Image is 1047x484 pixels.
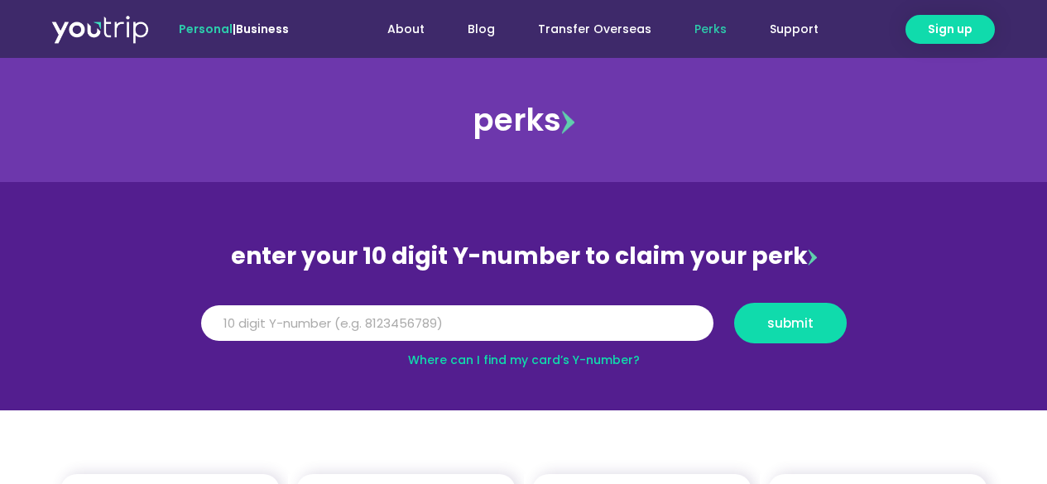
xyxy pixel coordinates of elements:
[673,14,748,45] a: Perks
[748,14,840,45] a: Support
[734,303,847,343] button: submit
[446,14,516,45] a: Blog
[408,352,640,368] a: Where can I find my card’s Y-number?
[201,303,847,356] form: Y Number
[179,21,233,37] span: Personal
[905,15,995,44] a: Sign up
[516,14,673,45] a: Transfer Overseas
[928,21,973,38] span: Sign up
[201,305,713,342] input: 10 digit Y-number (e.g. 8123456789)
[236,21,289,37] a: Business
[767,317,814,329] span: submit
[334,14,840,45] nav: Menu
[193,235,855,278] div: enter your 10 digit Y-number to claim your perk
[366,14,446,45] a: About
[179,21,289,37] span: |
